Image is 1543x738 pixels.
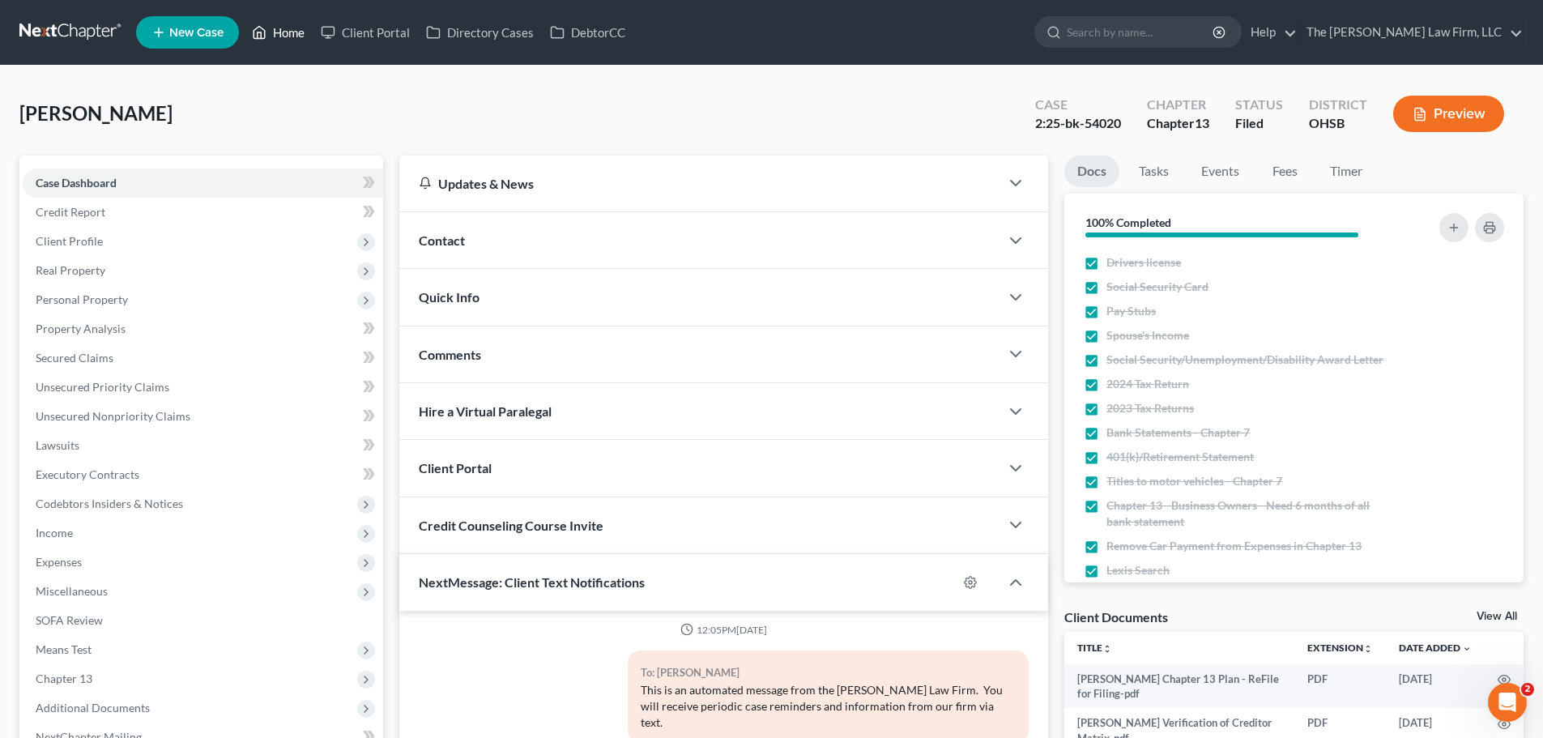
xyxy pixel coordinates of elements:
[1488,683,1527,722] iframe: Intercom live chat
[1386,664,1485,709] td: [DATE]
[1309,96,1367,114] div: District
[1399,642,1472,654] a: Date Added expand_more
[36,584,108,598] span: Miscellaneous
[1064,608,1168,625] div: Client Documents
[23,343,383,373] a: Secured Claims
[36,409,190,423] span: Unsecured Nonpriority Claims
[1259,156,1311,187] a: Fees
[1035,114,1121,133] div: 2:25-bk-54020
[419,623,1029,637] div: 12:05PM[DATE]
[36,642,92,656] span: Means Test
[1126,156,1182,187] a: Tasks
[1106,254,1181,271] span: Drivers license
[1106,449,1254,465] span: 401(k)/Retirement Statement
[1106,538,1362,554] span: Remove Car Payment from Expenses in Chapter 13
[1147,114,1209,133] div: Chapter
[36,467,139,481] span: Executory Contracts
[36,613,103,627] span: SOFA Review
[1393,96,1504,132] button: Preview
[1064,156,1119,187] a: Docs
[36,351,113,365] span: Secured Claims
[36,234,103,248] span: Client Profile
[36,497,183,510] span: Codebtors Insiders & Notices
[1106,352,1383,368] span: Social Security/Unemployment/Disability Award Letter
[1235,96,1283,114] div: Status
[23,402,383,431] a: Unsecured Nonpriority Claims
[419,518,603,533] span: Credit Counseling Course Invite
[1106,497,1395,530] span: Chapter 13 - Business Owners - Need 6 months of all bank statement
[1077,642,1112,654] a: Titleunfold_more
[23,606,383,635] a: SOFA Review
[1147,96,1209,114] div: Chapter
[36,380,169,394] span: Unsecured Priority Claims
[23,460,383,489] a: Executory Contracts
[1317,156,1375,187] a: Timer
[36,438,79,452] span: Lawsuits
[1235,114,1283,133] div: Filed
[1106,473,1282,489] span: Titles to motor vehicles - Chapter 7
[419,403,552,419] span: Hire a Virtual Paralegal
[23,373,383,402] a: Unsecured Priority Claims
[23,431,383,460] a: Lawsuits
[36,701,150,715] span: Additional Documents
[1363,644,1373,654] i: unfold_more
[1106,400,1194,416] span: 2023 Tax Returns
[23,198,383,227] a: Credit Report
[641,663,1016,682] div: To: [PERSON_NAME]
[36,526,73,540] span: Income
[1309,114,1367,133] div: OHSB
[1106,279,1208,295] span: Social Security Card
[641,682,1016,731] div: This is an automated message from the [PERSON_NAME] Law Firm. You will receive periodic case remi...
[419,347,481,362] span: Comments
[1106,376,1189,392] span: 2024 Tax Return
[36,263,105,277] span: Real Property
[419,460,492,476] span: Client Portal
[1106,562,1170,578] span: Lexis Search
[1064,664,1294,709] td: [PERSON_NAME] Chapter 13 Plan - ReFile for Filing-pdf
[1106,424,1250,441] span: Bank Statements - Chapter 7
[36,322,126,335] span: Property Analysis
[313,18,418,47] a: Client Portal
[1294,664,1386,709] td: PDF
[419,232,465,248] span: Contact
[169,27,224,39] span: New Case
[1298,18,1523,47] a: The [PERSON_NAME] Law Firm, LLC
[19,101,173,125] span: [PERSON_NAME]
[1521,683,1534,696] span: 2
[418,18,542,47] a: Directory Cases
[1106,303,1156,319] span: Pay Stubs
[23,169,383,198] a: Case Dashboard
[1477,611,1517,622] a: View All
[1307,642,1373,654] a: Extensionunfold_more
[1067,17,1215,47] input: Search by name...
[36,176,117,190] span: Case Dashboard
[36,555,82,569] span: Expenses
[23,314,383,343] a: Property Analysis
[419,574,645,590] span: NextMessage: Client Text Notifications
[36,292,128,306] span: Personal Property
[36,672,92,685] span: Chapter 13
[1102,644,1112,654] i: unfold_more
[1242,18,1297,47] a: Help
[1106,327,1189,343] span: Spouse's Income
[542,18,633,47] a: DebtorCC
[1188,156,1252,187] a: Events
[1035,96,1121,114] div: Case
[419,175,980,192] div: Updates & News
[419,289,480,305] span: Quick Info
[1195,115,1209,130] span: 13
[36,205,105,219] span: Credit Report
[1462,644,1472,654] i: expand_more
[1085,215,1171,229] strong: 100% Completed
[244,18,313,47] a: Home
